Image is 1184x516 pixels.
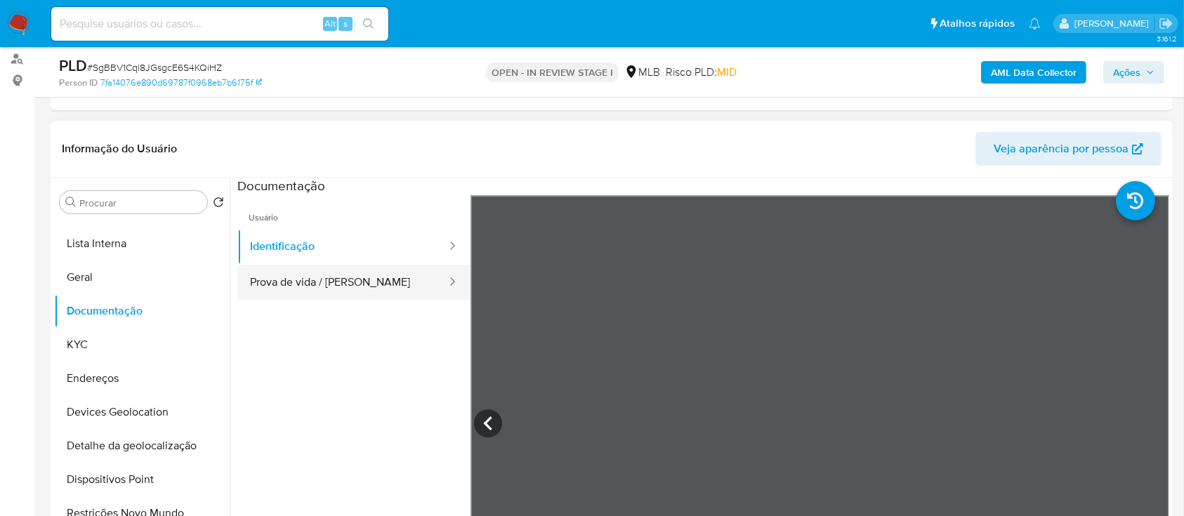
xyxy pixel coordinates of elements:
[324,17,336,30] span: Alt
[1113,61,1140,84] span: Ações
[100,77,262,89] a: 7fa14076e890d69787f0968eb7b6175f
[54,463,230,496] button: Dispositivos Point
[65,197,77,208] button: Procurar
[213,197,224,212] button: Retornar ao pedido padrão
[991,61,1077,84] b: AML Data Collector
[79,197,202,209] input: Procurar
[1103,61,1164,84] button: Ações
[1159,16,1173,31] a: Sair
[54,294,230,328] button: Documentação
[994,132,1129,166] span: Veja aparência por pessoa
[624,65,660,80] div: MLB
[87,60,222,74] span: # SgBBV1Cql8JGsgcE6S4KQiHZ
[940,16,1015,31] span: Atalhos rápidos
[1157,33,1177,44] span: 3.161.2
[54,395,230,429] button: Devices Geolocation
[54,429,230,463] button: Detalhe da geolocalização
[51,15,388,33] input: Pesquise usuários ou casos...
[62,142,177,156] h1: Informação do Usuário
[54,260,230,294] button: Geral
[717,64,737,80] span: MID
[486,62,619,82] p: OPEN - IN REVIEW STAGE I
[1074,17,1154,30] p: alessandra.barbosa@mercadopago.com
[59,54,87,77] b: PLD
[1029,18,1041,29] a: Notificações
[54,362,230,395] button: Endereços
[54,227,230,260] button: Lista Interna
[54,328,230,362] button: KYC
[975,132,1162,166] button: Veja aparência por pessoa
[59,77,98,89] b: Person ID
[343,17,348,30] span: s
[981,61,1086,84] button: AML Data Collector
[666,65,737,80] span: Risco PLD:
[354,14,383,34] button: search-icon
